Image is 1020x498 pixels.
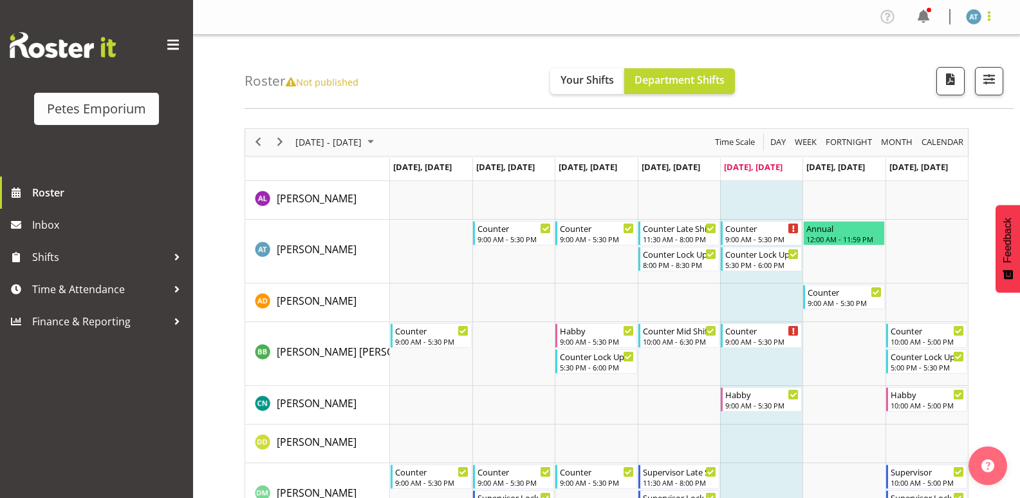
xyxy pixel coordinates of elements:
div: Counter Lock Up [560,350,633,363]
div: David McAuley"s event - Counter Begin From Wednesday, October 8, 2025 at 9:00:00 AM GMT+13:00 End... [555,464,636,489]
div: Habby [560,324,633,337]
div: Counter Lock Up [891,350,964,363]
td: Abigail Lane resource [245,181,390,220]
div: Counter [478,222,551,235]
span: Shifts [32,247,167,267]
button: Your Shifts [550,68,624,94]
button: Download a PDF of the roster according to the set date range. [936,67,965,95]
button: October 2025 [293,134,380,150]
div: Amelia Denz"s event - Counter Begin From Saturday, October 11, 2025 at 9:00:00 AM GMT+13:00 Ends ... [803,285,884,309]
div: 10:00 AM - 5:00 PM [891,336,964,347]
a: [PERSON_NAME] [277,242,357,257]
td: Danielle Donselaar resource [245,425,390,463]
button: Department Shifts [624,68,735,94]
span: Roster [32,183,187,202]
div: previous period [247,129,269,156]
div: 9:00 AM - 5:30 PM [560,336,633,347]
div: 12:00 AM - 11:59 PM [806,234,881,244]
div: Counter [560,222,633,235]
span: [PERSON_NAME] [277,396,357,410]
div: Beena Beena"s event - Counter Mid Shift Begin From Thursday, October 9, 2025 at 10:00:00 AM GMT+1... [638,323,719,348]
div: 10:00 AM - 5:00 PM [891,477,964,488]
div: David McAuley"s event - Counter Begin From Monday, October 6, 2025 at 9:00:00 AM GMT+13:00 Ends A... [391,464,472,489]
div: Beena Beena"s event - Habby Begin From Wednesday, October 8, 2025 at 9:00:00 AM GMT+13:00 Ends At... [555,323,636,348]
div: Beena Beena"s event - Counter Begin From Monday, October 6, 2025 at 9:00:00 AM GMT+13:00 Ends At ... [391,323,472,348]
span: Inbox [32,215,187,235]
div: 9:00 AM - 5:30 PM [725,400,799,410]
div: Alex-Micheal Taniwha"s event - Counter Begin From Wednesday, October 8, 2025 at 9:00:00 AM GMT+13... [555,221,636,245]
div: Counter [808,285,881,298]
div: Counter [725,222,799,235]
span: Month [880,134,914,150]
div: Alex-Micheal Taniwha"s event - Counter Lock Up Begin From Friday, October 10, 2025 at 5:30:00 PM ... [721,247,802,271]
div: Counter Lock Up [725,247,799,260]
div: Alex-Micheal Taniwha"s event - Counter Begin From Friday, October 10, 2025 at 9:00:00 AM GMT+13:0... [721,221,802,245]
button: Month [920,134,966,150]
td: Alex-Micheal Taniwha resource [245,220,390,283]
span: Time & Attendance [32,280,167,299]
div: Counter [395,465,468,478]
span: [DATE], [DATE] [889,161,948,173]
div: 5:30 PM - 6:00 PM [725,260,799,270]
a: [PERSON_NAME] [PERSON_NAME] [277,344,439,359]
div: David McAuley"s event - Supervisor Begin From Sunday, October 12, 2025 at 10:00:00 AM GMT+13:00 E... [886,464,967,489]
span: Fortnight [824,134,873,150]
span: calendar [920,134,965,150]
button: Fortnight [824,134,875,150]
span: [DATE], [DATE] [476,161,535,173]
div: David McAuley"s event - Supervisor Late Shift Begin From Thursday, October 9, 2025 at 11:30:00 AM... [638,464,719,489]
div: 11:30 AM - 8:00 PM [643,234,716,244]
div: 9:00 AM - 5:30 PM [725,336,799,347]
span: [DATE] - [DATE] [294,134,363,150]
div: 9:00 AM - 5:30 PM [395,336,468,347]
div: Counter Late Shift [643,222,716,235]
div: Beena Beena"s event - Counter Begin From Friday, October 10, 2025 at 9:00:00 AM GMT+13:00 Ends At... [721,323,802,348]
span: [DATE], [DATE] [724,161,783,173]
div: Beena Beena"s event - Counter Begin From Sunday, October 12, 2025 at 10:00:00 AM GMT+13:00 Ends A... [886,323,967,348]
div: Alex-Micheal Taniwha"s event - Counter Begin From Tuesday, October 7, 2025 at 9:00:00 AM GMT+13:0... [473,221,554,245]
div: 11:30 AM - 8:00 PM [643,477,716,488]
div: 9:00 AM - 5:30 PM [478,234,551,244]
img: Rosterit website logo [10,32,116,58]
a: [PERSON_NAME] [277,191,357,206]
span: Week [793,134,818,150]
div: next period [269,129,291,156]
span: Finance & Reporting [32,312,167,331]
img: help-xxl-2.png [981,459,994,472]
div: October 06 - 12, 2025 [291,129,382,156]
span: [PERSON_NAME] [PERSON_NAME] [277,345,439,359]
div: Counter Lock Up [643,247,716,260]
button: Filter Shifts [975,67,1003,95]
img: alex-micheal-taniwha5364.jpg [966,9,981,24]
td: Beena Beena resource [245,322,390,386]
span: Department Shifts [635,73,725,87]
div: 9:00 AM - 5:30 PM [478,477,551,488]
div: 10:00 AM - 6:30 PM [643,336,716,347]
div: 9:00 AM - 5:30 PM [725,234,799,244]
div: Alex-Micheal Taniwha"s event - Annual Begin From Saturday, October 11, 2025 at 12:00:00 AM GMT+13... [803,221,884,245]
span: [DATE], [DATE] [642,161,700,173]
button: Previous [250,134,267,150]
button: Time Scale [713,134,757,150]
div: Beena Beena"s event - Counter Lock Up Begin From Sunday, October 12, 2025 at 5:00:00 PM GMT+13:00... [886,349,967,374]
div: Counter [395,324,468,337]
a: [PERSON_NAME] [277,434,357,450]
div: Counter Mid Shift [643,324,716,337]
button: Timeline Month [879,134,915,150]
button: Timeline Week [793,134,819,150]
span: Time Scale [714,134,756,150]
span: [DATE], [DATE] [559,161,617,173]
div: 9:00 AM - 5:30 PM [395,477,468,488]
span: Your Shifts [561,73,614,87]
span: [PERSON_NAME] [277,294,357,308]
div: Christine Neville"s event - Habby Begin From Sunday, October 12, 2025 at 10:00:00 AM GMT+13:00 En... [886,387,967,412]
div: 5:30 PM - 6:00 PM [560,362,633,372]
div: 8:00 PM - 8:30 PM [643,260,716,270]
span: Not published [286,75,358,88]
div: Annual [806,222,881,235]
div: Habby [725,388,799,401]
div: Counter [725,324,799,337]
span: [DATE], [DATE] [393,161,452,173]
div: Counter [478,465,551,478]
button: Next [272,134,289,150]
